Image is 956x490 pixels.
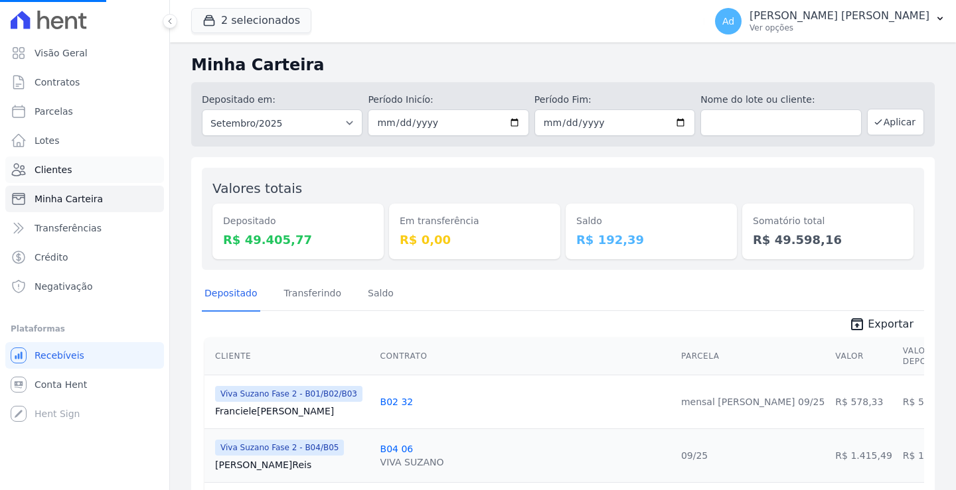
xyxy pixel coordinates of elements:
a: 09/25 [681,450,708,461]
a: B04 06 [380,444,414,454]
dd: R$ 0,00 [400,231,550,249]
div: VIVA SUZANO [380,456,444,469]
a: Parcelas [5,98,164,125]
span: Conta Hent [35,378,87,391]
td: R$ 1.415,49 [830,428,897,482]
label: Período Inicío: [368,93,528,107]
span: Viva Suzano Fase 2 - B04/B05 [215,440,344,456]
th: Valor [830,337,897,375]
span: Transferências [35,221,102,235]
a: Negativação [5,273,164,300]
a: unarchive Exportar [838,316,924,335]
a: Transferências [5,215,164,241]
span: Negativação [35,280,93,293]
span: Visão Geral [35,46,88,60]
button: 2 selecionados [191,8,311,33]
dt: Saldo [576,214,726,228]
a: Recebíveis [5,342,164,369]
dt: Depositado [223,214,373,228]
p: [PERSON_NAME] [PERSON_NAME] [750,9,929,23]
button: Aplicar [867,109,924,135]
a: Franciele[PERSON_NAME] [215,404,370,418]
a: [PERSON_NAME]Reis [215,458,370,471]
dd: R$ 192,39 [576,231,726,249]
span: Ad [722,17,734,26]
th: Contrato [375,337,676,375]
a: Crédito [5,244,164,271]
span: Minha Carteira [35,192,103,206]
button: Ad [PERSON_NAME] [PERSON_NAME] Ver opções [704,3,956,40]
h2: Minha Carteira [191,53,935,77]
span: Contratos [35,76,80,89]
span: Parcelas [35,105,73,118]
a: Contratos [5,69,164,95]
span: Lotes [35,134,60,147]
dt: Em transferência [400,214,550,228]
dt: Somatório total [753,214,903,228]
i: unarchive [849,316,865,332]
a: Conta Hent [5,371,164,398]
span: Recebíveis [35,349,84,362]
span: Clientes [35,163,72,176]
a: Transferindo [281,277,345,312]
label: Nome do lote ou cliente: [700,93,861,107]
a: Clientes [5,156,164,183]
label: Valores totais [212,180,302,196]
a: Minha Carteira [5,186,164,212]
a: Visão Geral [5,40,164,66]
span: Crédito [35,251,68,264]
p: Ver opções [750,23,929,33]
div: Plataformas [11,321,159,337]
a: Depositado [202,277,260,312]
a: Saldo [365,277,396,312]
a: mensal [PERSON_NAME] 09/25 [681,397,825,407]
span: Exportar [868,316,914,332]
span: Viva Suzano Fase 2 - B01/B02/B03 [215,386,362,402]
label: Período Fim: [534,93,695,107]
td: R$ 578,33 [830,375,897,428]
th: Parcela [676,337,830,375]
label: Depositado em: [202,94,276,105]
th: Cliente [204,337,375,375]
dd: R$ 49.598,16 [753,231,903,249]
a: B02 32 [380,397,414,407]
a: Lotes [5,127,164,154]
dd: R$ 49.405,77 [223,231,373,249]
